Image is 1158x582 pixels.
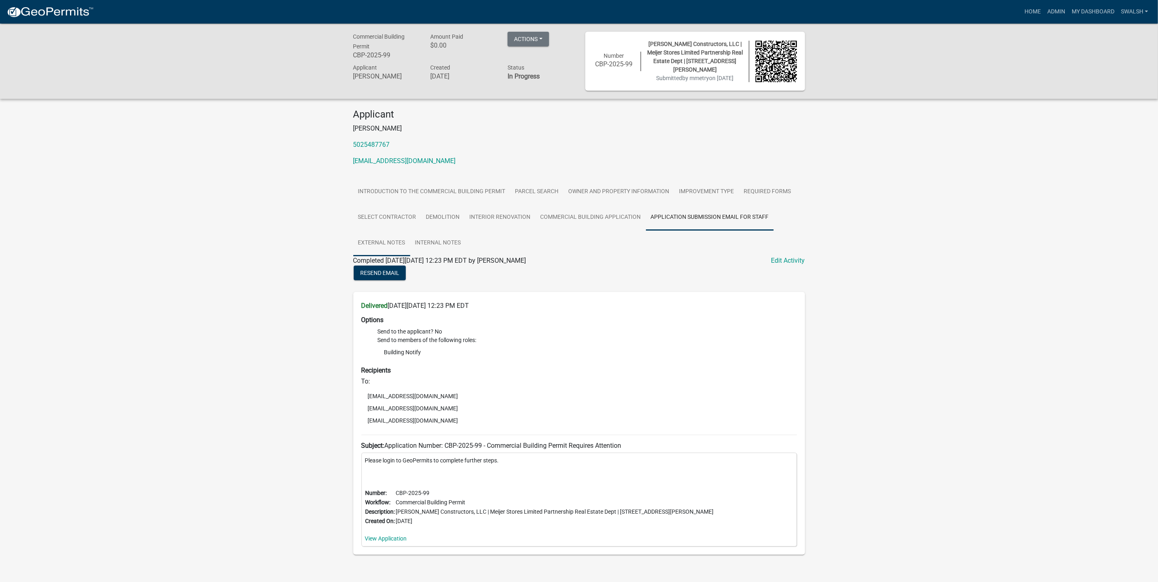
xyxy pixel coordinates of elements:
h6: $0.00 [430,41,495,49]
strong: Delivered [361,302,388,310]
span: [PERSON_NAME] Constructors, LLC | Meijer Stores Limited Partnership Real Estate Dept | [STREET_AD... [647,41,743,73]
h6: [PERSON_NAME] [353,72,418,80]
h6: [DATE] [430,72,495,80]
li: Send to members of the following roles: [378,336,797,360]
strong: Options [361,316,384,324]
span: Submitted on [DATE] [657,75,734,81]
h6: Application Number: CBP-2025-99 - Commercial Building Permit Requires Attention [361,442,797,449]
span: Status [508,64,524,71]
a: Admin [1044,4,1068,20]
li: [EMAIL_ADDRESS][DOMAIN_NAME] [361,414,797,427]
h6: [DATE][DATE] 12:23 PM EDT [361,302,797,310]
h6: CBP-2025-99 [593,60,635,68]
img: QR code [755,41,797,82]
button: Resend Email [354,266,406,280]
a: Introduction to the Commercial Building Permit [353,179,510,205]
td: Commercial Building Permit [396,498,714,507]
span: Created [430,64,450,71]
span: Resend Email [360,270,399,276]
a: Owner and Property Information [564,179,674,205]
a: External Notes [353,230,410,256]
button: Actions [508,32,549,46]
td: CBP-2025-99 [396,488,714,498]
b: Workflow: [366,499,391,506]
a: Internal Notes [410,230,466,256]
a: Improvement Type [674,179,739,205]
li: Building Notify [378,346,797,358]
span: Amount Paid [430,33,463,40]
a: Required Forms [739,179,796,205]
span: Commercial Building Permit [353,33,405,50]
a: Parcel search [510,179,564,205]
a: Demolition [421,205,465,231]
b: Number: [366,490,387,496]
p: [PERSON_NAME] [353,124,805,133]
li: Send to the applicant? No [378,327,797,336]
a: swalsh [1118,4,1151,20]
span: Number [604,52,624,59]
h6: To: [361,377,797,385]
span: Applicant [353,64,377,71]
span: Completed [DATE][DATE] 12:23 PM EDT by [PERSON_NAME] [353,257,526,264]
td: [PERSON_NAME] Constructors, LLC | Meijer Stores Limited Partnership Real Estate Dept | [STREET_AD... [396,507,714,517]
td: [DATE] [396,517,714,526]
strong: Recipients [361,366,391,374]
a: Select contractor [353,205,421,231]
p: Please login to GeoPermits to complete further steps. [365,456,793,465]
strong: In Progress [508,72,540,80]
a: Edit Activity [771,256,805,266]
span: by mmetry [683,75,709,81]
a: 5025487767 [353,141,390,148]
b: Created On: [366,518,395,524]
li: [EMAIL_ADDRESS][DOMAIN_NAME] [361,402,797,414]
a: My Dashboard [1068,4,1118,20]
strong: Subject: [361,442,385,449]
a: Home [1021,4,1044,20]
a: View Application [365,535,407,542]
b: Description: [366,508,395,515]
a: Application Submission Email for Staff [646,205,774,231]
h6: CBP-2025-99 [353,51,418,59]
h4: Applicant [353,109,805,120]
li: [EMAIL_ADDRESS][DOMAIN_NAME] [361,390,797,402]
a: [EMAIL_ADDRESS][DOMAIN_NAME] [353,157,456,165]
a: Commercial Building Application [536,205,646,231]
a: Interior Renovation [465,205,536,231]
